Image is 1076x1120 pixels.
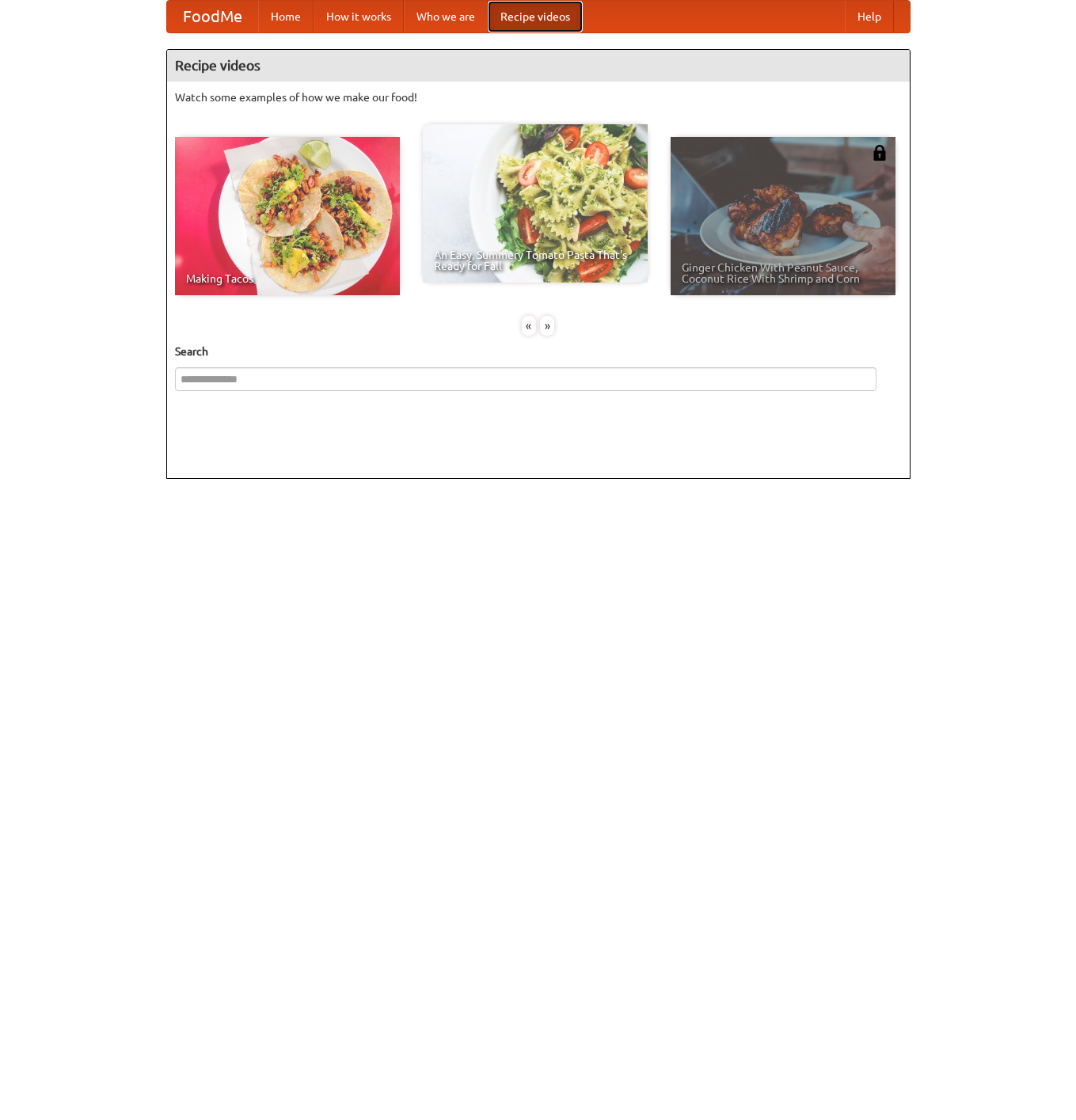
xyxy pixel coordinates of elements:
a: FoodMe [167,1,258,32]
h5: Search [175,344,902,359]
a: How it works [314,1,404,32]
img: 483408.png [872,145,888,161]
a: Home [258,1,314,32]
a: Who we are [404,1,488,32]
a: Help [845,1,894,32]
a: Recipe videos [488,1,583,32]
div: » [540,316,554,336]
a: Making Tacos [175,137,400,295]
div: « [522,316,536,336]
p: Watch some examples of how we make our food! [175,89,902,105]
h4: Recipe videos [167,50,910,82]
span: An Easy, Summery Tomato Pasta That's Ready for Fall [434,249,637,271]
span: Making Tacos [186,273,389,284]
a: An Easy, Summery Tomato Pasta That's Ready for Fall [423,124,648,283]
